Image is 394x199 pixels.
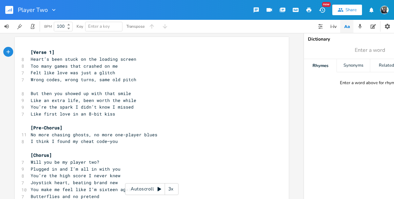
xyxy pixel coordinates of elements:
span: Will you be my player two? [31,159,99,165]
span: Enter a key [88,23,110,29]
button: New [315,4,329,16]
span: You’re the high score I never knew [31,173,120,179]
span: [Pre-Chorus] [31,125,62,131]
div: Synonyms [337,59,370,72]
span: Plugged in and I’m all in with you [31,166,120,172]
button: Share [332,5,362,15]
div: 3x [165,183,177,195]
div: New [322,2,331,7]
span: No more chasing ghosts, no more one-player blues [31,132,157,138]
span: I think I found my cheat code—you [31,138,118,144]
div: Transpose [126,24,145,28]
span: Enter a word [355,47,385,54]
span: But then you showed up with that smile [31,90,131,96]
span: Like first love in an 8-bit kiss [31,111,115,117]
span: Like an extra life, been worth the while [31,97,136,103]
span: You make me feel like I’m sixteen again [31,186,134,192]
img: taylor.leroy.warr [380,6,389,14]
span: Too many games that crashed on me [31,63,118,69]
span: You’re the spark I didn’t know I missed [31,104,134,110]
span: [Chorus] [31,152,52,158]
div: Autoscroll [125,183,179,195]
div: Share [345,7,357,13]
div: BPM [44,25,52,28]
div: Key [77,24,83,28]
span: Wrong codes, wrong turns, same old pitch [31,77,136,83]
div: Rhymes [304,59,337,72]
span: [Verse 1] [31,49,54,55]
span: Heart’s been stuck on the loading screen [31,56,136,62]
span: Joystick heart, beating brand new [31,180,118,185]
span: Player Two [18,7,48,13]
span: Felt like love was just a glitch [31,70,115,76]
